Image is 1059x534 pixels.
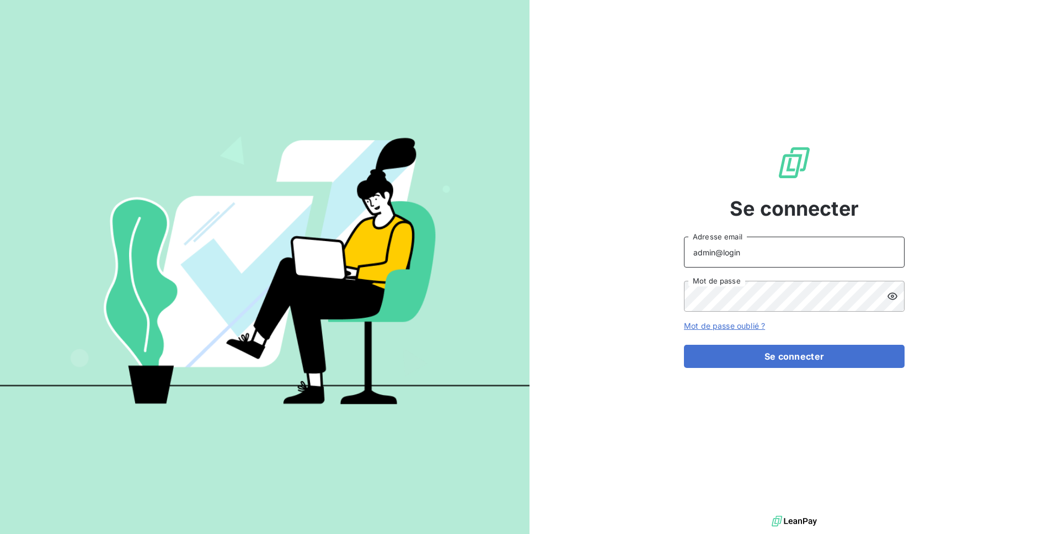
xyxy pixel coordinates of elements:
button: Se connecter [684,345,905,368]
input: placeholder [684,237,905,268]
img: logo [772,513,817,530]
a: Mot de passe oublié ? [684,321,765,330]
span: Se connecter [730,194,859,223]
img: Logo LeanPay [777,145,812,180]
